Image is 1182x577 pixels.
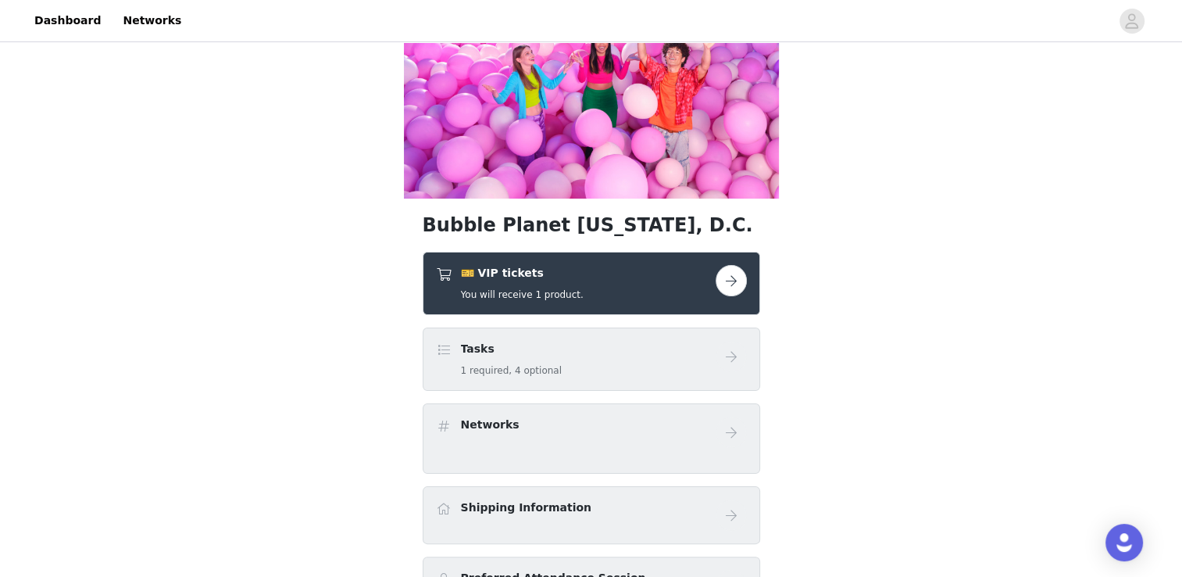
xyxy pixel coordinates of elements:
[461,364,562,378] h5: 1 required, 4 optional
[461,417,520,433] h4: Networks
[113,3,191,38] a: Networks
[461,265,584,281] h4: 🎫 VIP tickets
[461,500,591,516] h4: Shipping Information
[1124,9,1139,34] div: avatar
[423,252,760,315] div: 🎫 VIP tickets
[1105,524,1143,561] div: Open Intercom Messenger
[25,3,110,38] a: Dashboard
[423,328,760,391] div: Tasks
[423,486,760,544] div: Shipping Information
[423,211,760,239] h1: Bubble Planet [US_STATE], D.C.
[423,403,760,474] div: Networks
[461,341,562,357] h4: Tasks
[461,288,584,302] h5: You will receive 1 product.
